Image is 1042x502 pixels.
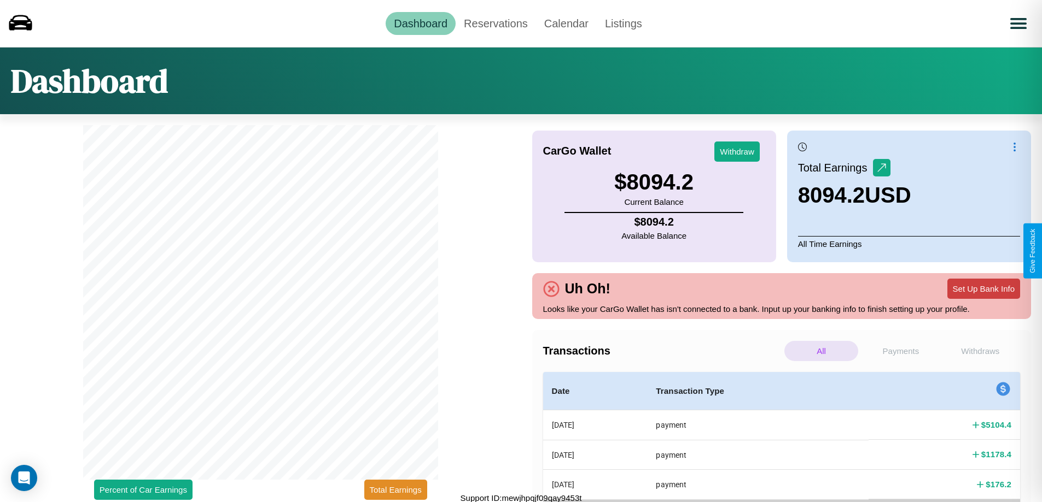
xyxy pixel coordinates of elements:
h4: Date [552,385,639,398]
h4: CarGo Wallet [543,145,612,157]
h4: Transactions [543,345,782,357]
h3: 8094.2 USD [798,183,911,208]
a: Reservations [456,12,536,35]
p: Payments [864,341,938,361]
th: payment [647,470,869,499]
h4: $ 176.2 [986,479,1011,490]
h4: $ 8094.2 [621,216,686,228]
button: Set Up Bank Info [947,279,1020,299]
th: [DATE] [543,470,648,499]
th: payment [647,410,869,440]
th: payment [647,440,869,469]
h4: $ 1178.4 [981,448,1011,460]
a: Calendar [536,12,597,35]
button: Open menu [1003,8,1034,39]
button: Total Earnings [364,480,427,500]
p: Withdraws [944,341,1017,361]
button: Percent of Car Earnings [94,480,193,500]
a: Dashboard [386,12,456,35]
th: [DATE] [543,440,648,469]
h4: Transaction Type [656,385,860,398]
th: [DATE] [543,410,648,440]
p: Available Balance [621,228,686,243]
p: Total Earnings [798,158,873,178]
h4: Uh Oh! [560,281,616,297]
p: Looks like your CarGo Wallet has isn't connected to a bank. Input up your banking info to finish ... [543,302,1021,316]
h4: $ 5104.4 [981,419,1011,430]
h3: $ 8094.2 [614,170,694,194]
p: All Time Earnings [798,236,1020,251]
p: All [784,341,858,361]
button: Withdraw [714,141,760,162]
h1: Dashboard [11,58,168,103]
p: Current Balance [614,194,694,209]
a: Listings [597,12,650,35]
div: Give Feedback [1029,229,1037,273]
div: Open Intercom Messenger [11,465,37,491]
